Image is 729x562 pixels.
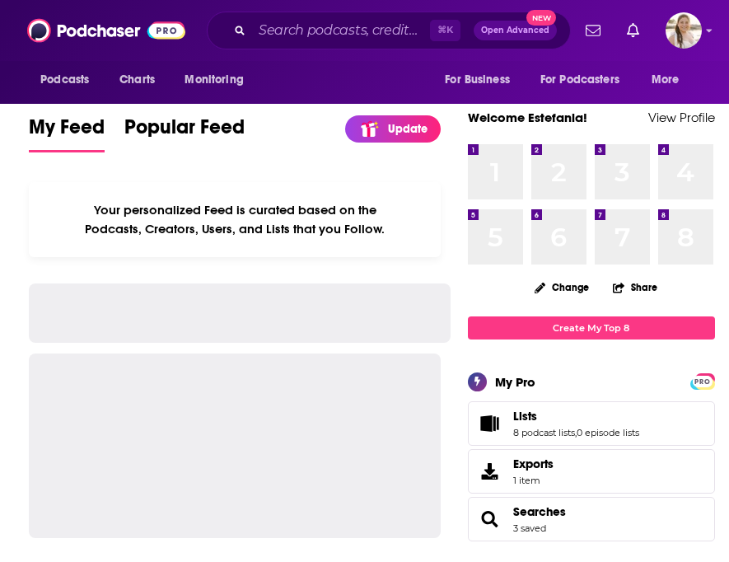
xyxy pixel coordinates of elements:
[185,68,243,91] span: Monitoring
[513,457,554,471] span: Exports
[474,508,507,531] a: Searches
[513,475,554,486] span: 1 item
[124,115,245,152] a: Popular Feed
[252,17,430,44] input: Search podcasts, credits, & more...
[29,182,441,257] div: Your personalized Feed is curated based on the Podcasts, Creators, Users, and Lists that you Follow.
[693,374,713,386] a: PRO
[513,522,546,534] a: 3 saved
[620,16,646,44] a: Show notifications dropdown
[40,68,89,91] span: Podcasts
[513,427,575,438] a: 8 podcast lists
[495,374,535,390] div: My Pro
[474,412,507,435] a: Lists
[29,64,110,96] button: open menu
[513,409,639,424] a: Lists
[540,68,619,91] span: For Podcasters
[693,376,713,388] span: PRO
[525,277,599,297] button: Change
[468,110,587,125] a: Welcome Estefania!
[27,15,185,46] img: Podchaser - Follow, Share and Rate Podcasts
[652,68,680,91] span: More
[119,68,155,91] span: Charts
[345,115,441,143] a: Update
[29,115,105,152] a: My Feed
[445,68,510,91] span: For Business
[640,64,700,96] button: open menu
[575,427,577,438] span: ,
[666,12,702,49] img: User Profile
[173,64,264,96] button: open menu
[612,271,658,303] button: Share
[530,64,643,96] button: open menu
[207,12,571,49] div: Search podcasts, credits, & more...
[577,427,639,438] a: 0 episode lists
[433,64,530,96] button: open menu
[648,110,715,125] a: View Profile
[124,115,245,149] span: Popular Feed
[29,115,105,149] span: My Feed
[666,12,702,49] span: Logged in as acquavie
[430,20,460,41] span: ⌘ K
[481,26,549,35] span: Open Advanced
[513,504,566,519] a: Searches
[513,409,537,424] span: Lists
[666,12,702,49] button: Show profile menu
[468,449,715,494] a: Exports
[388,122,428,136] p: Update
[468,497,715,541] span: Searches
[109,64,165,96] a: Charts
[579,16,607,44] a: Show notifications dropdown
[474,460,507,483] span: Exports
[468,401,715,446] span: Lists
[526,10,556,26] span: New
[468,316,715,339] a: Create My Top 8
[474,21,557,40] button: Open AdvancedNew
